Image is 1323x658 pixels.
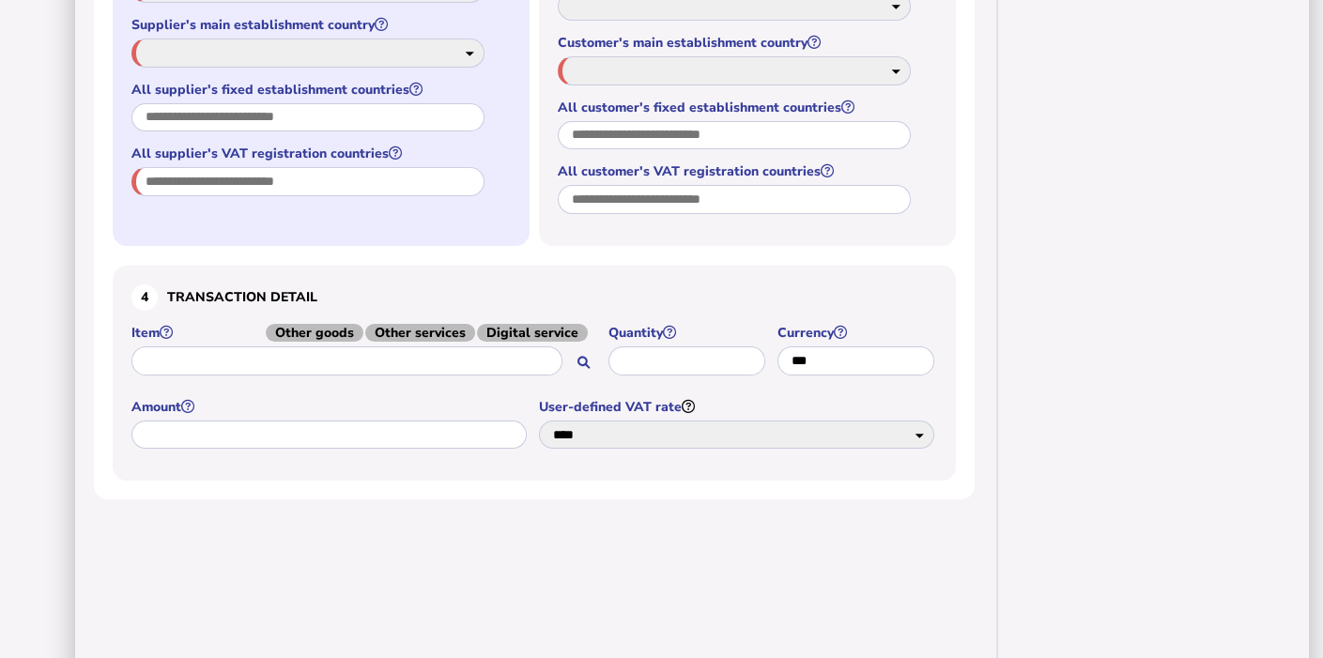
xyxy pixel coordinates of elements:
[131,398,530,416] label: Amount
[131,284,158,311] div: 4
[131,324,599,342] label: Item
[558,99,914,116] label: All customer's fixed establishment countries
[558,34,914,52] label: Customer's main establishment country
[568,347,599,378] button: Search for an item by HS code or use natural language description
[365,324,475,342] span: Other services
[266,324,363,342] span: Other goods
[558,162,914,180] label: All customer's VAT registration countries
[539,398,937,416] label: User-defined VAT rate
[131,81,487,99] label: All supplier's fixed establishment countries
[777,324,937,342] label: Currency
[608,324,768,342] label: Quantity
[131,284,937,311] h3: Transaction detail
[477,324,588,342] span: Digital service
[131,16,487,34] label: Supplier's main establishment country
[113,266,956,481] section: Define the item, and answer additional questions
[131,145,487,162] label: All supplier's VAT registration countries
